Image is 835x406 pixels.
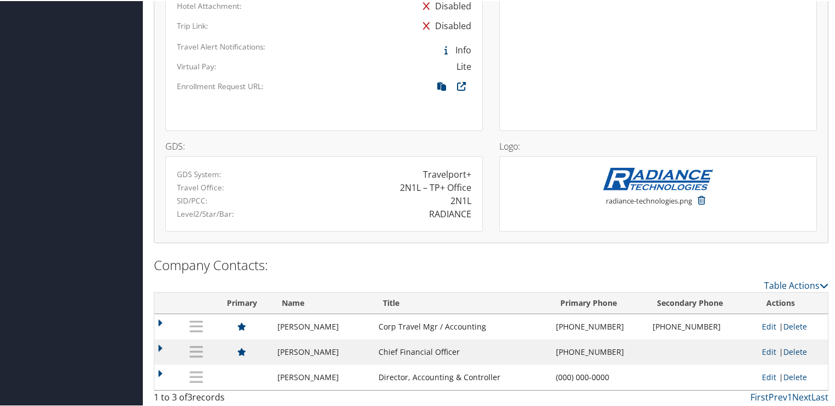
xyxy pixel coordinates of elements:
a: Delete [783,320,807,331]
h4: GDS: [165,141,483,150]
a: Last [811,390,828,402]
h4: Logo: [499,141,817,150]
td: | [756,364,828,389]
td: [PHONE_NUMBER] [647,313,756,338]
div: RADIANCE [429,206,471,220]
th: Title [373,292,550,313]
label: Virtual Pay: [177,60,216,71]
div: 2N1L – TP+ Office [400,180,471,193]
a: Edit [762,371,776,381]
a: Next [792,390,811,402]
a: Table Actions [764,278,828,290]
td: [PERSON_NAME] [272,338,373,364]
a: Prev [769,390,787,402]
div: Disabled [417,15,471,35]
td: [PERSON_NAME] [272,313,373,338]
th: Name [272,292,373,313]
small: radiance-technologies.png [606,195,692,216]
th: Primary [211,292,272,313]
div: Travelport+ [423,167,471,180]
td: [PHONE_NUMBER] [550,338,647,364]
span: 3 [187,390,192,402]
a: Edit [762,320,776,331]
td: Director, Accounting & Controller [373,364,550,389]
td: | [756,338,828,364]
label: Trip Link: [177,19,208,30]
th: Actions [756,292,828,313]
label: Travel Office: [177,181,224,192]
label: Level2/Star/Bar: [177,207,234,218]
a: Delete [783,345,807,356]
a: 1 [787,390,792,402]
label: SID/PCC: [177,194,208,205]
div: Lite [457,59,471,72]
td: | [756,313,828,338]
span: Info [439,43,471,55]
td: [PERSON_NAME] [272,364,373,389]
label: Enrollment Request URL: [177,80,264,91]
td: [PHONE_NUMBER] [550,313,647,338]
a: Edit [762,345,776,356]
label: Travel Alert Notifications: [177,40,265,51]
a: First [750,390,769,402]
th: Secondary Phone [647,292,756,313]
th: Primary Phone [550,292,647,313]
img: radiance-technologies.png [603,167,713,189]
td: Corp Travel Mgr / Accounting [373,313,550,338]
label: GDS System: [177,168,221,179]
div: 2N1L [450,193,471,206]
a: Delete [783,371,807,381]
td: Chief Financial Officer [373,338,550,364]
td: (000) 000-0000 [550,364,647,389]
h2: Company Contacts: [154,255,828,273]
